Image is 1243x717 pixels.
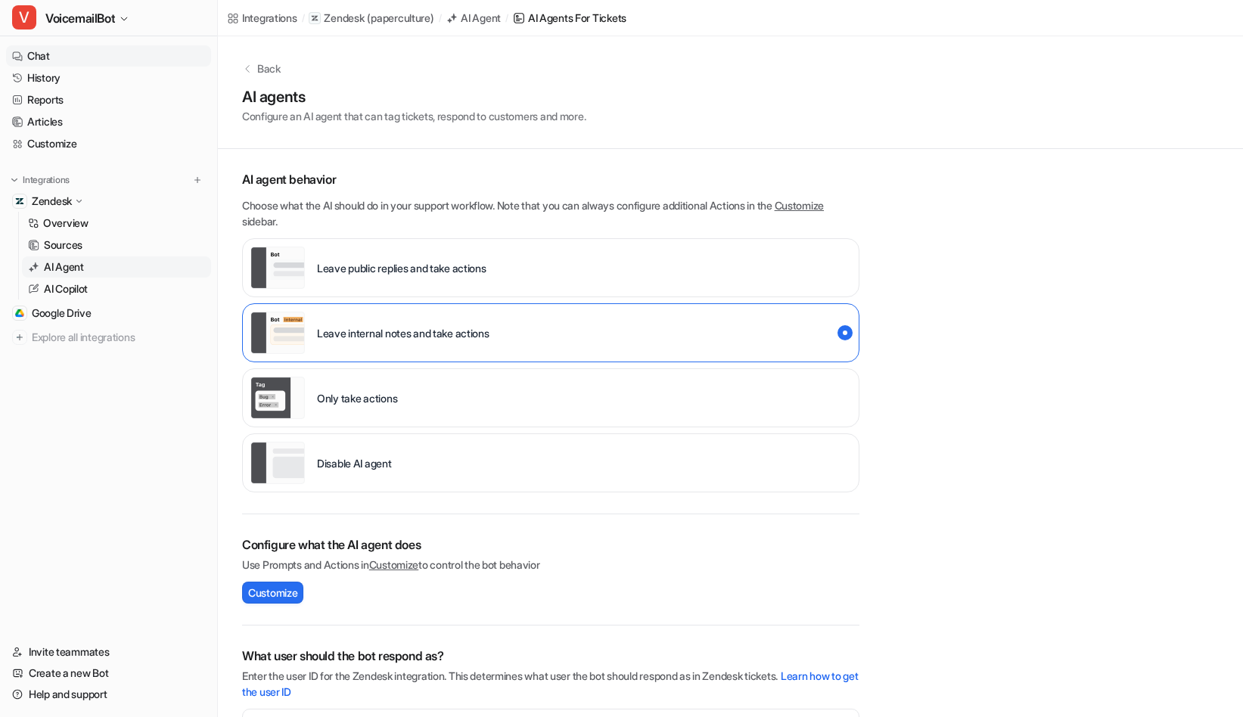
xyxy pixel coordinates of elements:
p: Sources [44,237,82,253]
button: Start recording [96,495,108,507]
button: Emoji picker [23,495,36,507]
code: Read Context [24,146,171,175]
p: AI Copilot [44,281,88,296]
a: Zendesk(paperculture) [309,11,433,26]
a: AI Agent [22,256,211,278]
div: eesel says… [12,33,291,489]
div: live::external_reply [242,238,859,297]
button: go back [10,6,39,35]
p: ( paperculture ) [367,11,433,26]
a: Articles [6,111,211,132]
div: live::internal_reply [242,303,859,362]
button: Send a message… [259,489,284,514]
img: explore all integrations [12,330,27,345]
div: live::disabled [242,368,859,427]
div: Good news, the action to let the bot read internal notes is now available. You can find this in t... [24,116,236,251]
a: Integrations [227,10,297,26]
img: Zendesk [15,197,24,206]
p: AI Agent [44,259,84,275]
p: Integrations [23,174,70,186]
img: Profile image for eesel [43,8,67,33]
p: Configure an AI agent that can tag tickets, respond to customers and more. [242,108,586,124]
a: Help and support [6,684,211,705]
img: Disable AI agent [250,442,305,484]
a: Invite teammates [6,641,211,663]
p: Use Prompts and Actions in to control the bot behavior [242,557,859,573]
a: AI Agent [446,10,501,26]
div: AI Agent [461,10,501,26]
p: Enter the user ID for the Zendesk integration. This determines what user the bot should respond a... [242,668,859,700]
div: Hey [PERSON_NAME], ​ [24,42,236,71]
a: Customize [775,199,824,212]
h2: What user should the bot respond as? [242,647,859,665]
p: Back [257,61,281,76]
span: VoicemailBot [45,8,115,29]
span: Explore all integrations [32,325,205,349]
p: Leave internal notes and take actions [317,325,489,341]
a: History [6,67,211,88]
p: Zendesk [32,194,72,209]
img: expand menu [9,175,20,185]
span: / [439,11,442,25]
div: Close [266,6,293,33]
p: Zendesk [324,11,364,26]
p: Overview [43,216,89,231]
h1: eesel [73,8,105,19]
span: / [302,11,305,25]
a: Google DriveGoogle Drive [6,303,211,324]
a: Create a new Bot [6,663,211,684]
code: full_ticket [95,177,166,191]
a: AI Copilot [22,278,211,300]
div: Give it a try and let me know how it goes. ​ [24,379,236,424]
button: Gif picker [48,495,60,507]
a: Reports [6,89,211,110]
img: Google Drive [15,309,24,318]
button: Customize [242,582,303,604]
span: Customize [248,585,297,601]
button: Upload attachment [72,495,84,507]
a: Overview [22,213,211,234]
span: V [12,5,36,29]
a: AI Agents for tickets [513,10,626,26]
button: Integrations [6,172,74,188]
button: Home [237,6,266,35]
div: AI Agents for tickets [528,10,626,26]
div: Thanks, Kyva [24,423,236,452]
p: Disable AI agent [317,455,392,471]
p: Choose what the AI should do in your support workflow. Note that you can always configure additio... [242,197,859,229]
img: Leave public replies and take actions [250,247,305,289]
a: Sources [22,234,211,256]
div: Hey [PERSON_NAME],​Sorry for the delay in getting back to you.​Good news, the action to let the b... [12,33,248,462]
a: Customize [6,133,211,154]
div: Sorry for the delay in getting back to you. ​ [24,71,236,116]
textarea: Message… [13,464,290,489]
img: Only take actions [250,377,305,419]
h2: Configure what the AI agent does [242,535,859,554]
a: Explore all integrations [6,327,211,348]
a: Chat [6,45,211,67]
div: Integrations [242,10,297,26]
h1: AI agents [242,85,586,108]
p: Leave public replies and take actions [317,260,486,276]
p: AI agent behavior [242,170,859,188]
img: menu_add.svg [192,175,203,185]
p: Active 7h ago [73,19,141,34]
p: Only take actions [317,390,397,406]
span: Google Drive [32,306,92,321]
span: / [505,11,508,25]
img: Leave internal notes and take actions [250,312,305,354]
a: Learn how to get the user ID [242,669,859,698]
div: paused::disabled [242,433,859,492]
a: Customize [369,558,418,571]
